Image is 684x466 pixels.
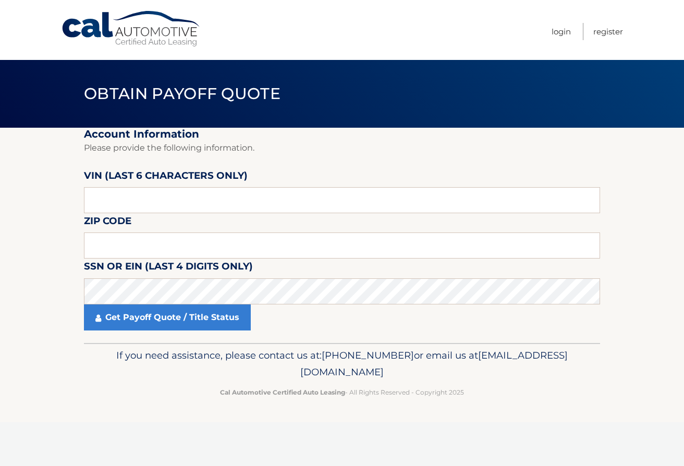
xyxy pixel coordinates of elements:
p: - All Rights Reserved - Copyright 2025 [91,387,593,398]
p: If you need assistance, please contact us at: or email us at [91,347,593,381]
p: Please provide the following information. [84,141,600,155]
a: Register [593,23,623,40]
span: [PHONE_NUMBER] [322,349,414,361]
strong: Cal Automotive Certified Auto Leasing [220,388,345,396]
a: Login [552,23,571,40]
h2: Account Information [84,128,600,141]
a: Get Payoff Quote / Title Status [84,304,251,330]
label: SSN or EIN (last 4 digits only) [84,259,253,278]
label: Zip Code [84,213,131,232]
span: Obtain Payoff Quote [84,84,280,103]
label: VIN (last 6 characters only) [84,168,248,187]
a: Cal Automotive [61,10,202,47]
